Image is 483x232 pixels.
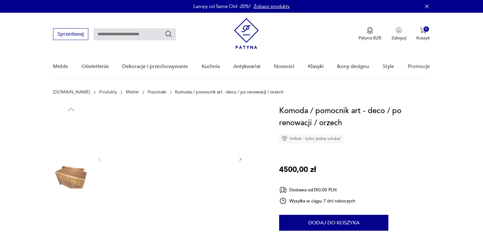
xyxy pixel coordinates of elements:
p: Zaloguj [392,35,406,41]
p: Lampy od Same Old -20%! [193,3,251,10]
img: Ikonka użytkownika [396,27,402,33]
button: Sprzedawaj [53,28,88,40]
a: Promocje [408,54,430,79]
a: Sprzedawaj [53,32,88,37]
a: Klasyki [308,54,324,79]
div: Wysyłka w ciągu 7 dni roboczych [279,197,355,205]
button: 0Koszyk [416,27,430,41]
a: Zobacz produkty [254,3,290,10]
button: Patyna B2B [359,27,381,41]
p: Patyna B2B [359,35,381,41]
img: Ikona medalu [367,27,373,34]
img: Ikona dostawy [279,186,287,194]
a: Nowości [274,54,294,79]
a: [DOMAIN_NAME] [53,90,90,95]
img: Ikona diamentu [282,136,287,141]
a: Antykwariat [233,54,261,79]
a: Style [383,54,394,79]
a: Ikony designu [337,54,369,79]
a: Dekoracje i przechowywanie [122,54,188,79]
button: Szukaj [165,30,172,38]
a: Pozostałe [148,90,166,95]
a: Meble [126,90,139,95]
p: Komoda / pomocnik art - deco / po renowacji / orzech [175,90,284,95]
a: Produkty [99,90,117,95]
img: Zdjęcie produktu Komoda / pomocnik art - deco / po renowacji / orzech [53,118,89,154]
div: Unikat - tylko jedna sztuka! [279,134,343,143]
div: 0 [424,26,429,32]
img: Zdjęcie produktu Komoda / pomocnik art - deco / po renowacji / orzech [109,105,231,213]
img: Patyna - sklep z meblami i dekoracjami vintage [234,18,259,49]
p: Koszyk [416,35,430,41]
img: Zdjęcie produktu Komoda / pomocnik art - deco / po renowacji / orzech [53,158,89,194]
a: Kuchnia [202,54,220,79]
a: Ikona medaluPatyna B2B [359,27,381,41]
p: 4500,00 zł [279,164,316,176]
a: Meble [53,54,68,79]
img: Ikona koszyka [420,27,426,33]
a: Oświetlenie [82,54,109,79]
button: Zaloguj [392,27,406,41]
h1: Komoda / pomocnik art - deco / po renowacji / orzech [279,105,430,129]
div: Dostawa od 350,00 PLN [279,186,355,194]
button: Dodaj do koszyka [279,215,388,231]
